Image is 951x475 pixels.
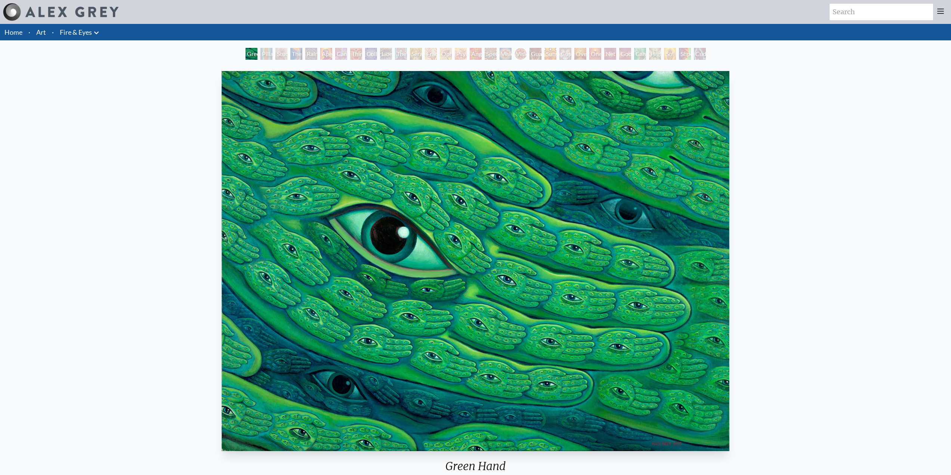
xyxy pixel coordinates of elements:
[4,28,22,36] a: Home
[275,48,287,60] div: Study for the Great Turn
[290,48,302,60] div: The Torch
[410,48,422,60] div: Seraphic Transport Docking on the Third Eye
[365,48,377,60] div: Collective Vision
[485,48,497,60] div: Spectral Lotus
[544,48,556,60] div: Sunyata
[260,48,272,60] div: Pillar of Awareness
[515,48,527,60] div: Vision Crystal Tondo
[500,48,512,60] div: Vision Crystal
[380,48,392,60] div: Liberation Through Seeing
[335,48,347,60] div: Cannabis Sutra
[559,48,571,60] div: Cosmic Elf
[529,48,541,60] div: Guardian of Infinite Vision
[619,48,631,60] div: Godself
[395,48,407,60] div: The Seer
[246,48,257,60] div: Green Hand
[649,48,661,60] div: Higher Vision
[694,48,706,60] div: Cuddle
[36,27,46,37] a: Art
[305,48,317,60] div: Rainbow Eye Ripple
[425,48,437,60] div: Fractal Eyes
[440,48,452,60] div: Ophanic Eyelash
[320,48,332,60] div: Aperture
[634,48,646,60] div: Cannafist
[604,48,616,60] div: Net of Being
[49,24,57,40] li: ·
[60,27,92,37] a: Fire & Eyes
[664,48,676,60] div: Sol Invictus
[574,48,586,60] div: Oversoul
[455,48,467,60] div: Psychomicrograph of a Fractal Paisley Cherub Feather Tip
[679,48,691,60] div: Shpongled
[589,48,601,60] div: One
[470,48,482,60] div: Angel Skin
[25,24,33,40] li: ·
[830,4,933,20] input: Search
[222,71,729,451] img: Green-Hand-2023-Alex-Grey-watermarked.jpg
[350,48,362,60] div: Third Eye Tears of Joy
